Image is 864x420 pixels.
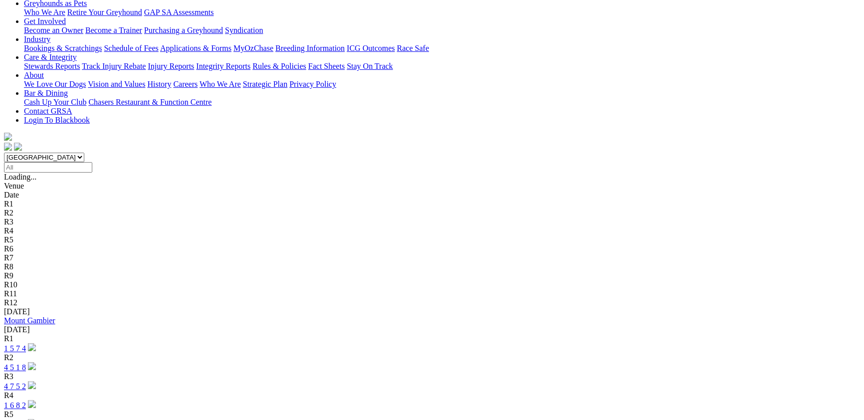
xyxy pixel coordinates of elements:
a: Become an Owner [24,26,83,34]
div: R5 [4,235,860,244]
div: [DATE] [4,307,860,316]
a: Race Safe [397,44,429,52]
a: Fact Sheets [308,62,345,70]
a: Stay On Track [347,62,393,70]
div: R12 [4,298,860,307]
a: MyOzChase [233,44,273,52]
div: R9 [4,271,860,280]
img: play-circle.svg [28,343,36,351]
a: Care & Integrity [24,53,77,61]
a: Rules & Policies [252,62,306,70]
div: Bar & Dining [24,98,860,107]
div: R10 [4,280,860,289]
div: R11 [4,289,860,298]
a: Careers [173,80,198,88]
div: R8 [4,262,860,271]
img: play-circle.svg [28,381,36,389]
div: R2 [4,353,860,362]
a: Who We Are [200,80,241,88]
div: R3 [4,217,860,226]
a: Bar & Dining [24,89,68,97]
a: Stewards Reports [24,62,80,70]
a: We Love Our Dogs [24,80,86,88]
a: Retire Your Greyhound [67,8,142,16]
a: Bookings & Scratchings [24,44,102,52]
a: Syndication [225,26,263,34]
div: Industry [24,44,860,53]
a: Purchasing a Greyhound [144,26,223,34]
a: Strategic Plan [243,80,287,88]
a: Industry [24,35,50,43]
a: 4 5 1 8 [4,363,26,372]
div: R2 [4,209,860,217]
img: play-circle.svg [28,400,36,408]
a: 1 5 7 4 [4,344,26,353]
a: GAP SA Assessments [144,8,214,16]
a: Who We Are [24,8,65,16]
a: Login To Blackbook [24,116,90,124]
a: About [24,71,44,79]
a: Contact GRSA [24,107,72,115]
a: Applications & Forms [160,44,231,52]
div: R1 [4,200,860,209]
a: 4 7 5 2 [4,382,26,391]
a: Schedule of Fees [104,44,158,52]
div: R1 [4,334,860,343]
a: Chasers Restaurant & Function Centre [88,98,212,106]
a: Become a Trainer [85,26,142,34]
a: Injury Reports [148,62,194,70]
div: R4 [4,391,860,400]
div: R7 [4,253,860,262]
div: Get Involved [24,26,860,35]
div: Date [4,191,860,200]
a: Integrity Reports [196,62,250,70]
a: Vision and Values [88,80,145,88]
a: Breeding Information [275,44,345,52]
div: [DATE] [4,325,860,334]
a: History [147,80,171,88]
img: twitter.svg [14,143,22,151]
div: R4 [4,226,860,235]
img: facebook.svg [4,143,12,151]
a: Privacy Policy [289,80,336,88]
img: logo-grsa-white.png [4,133,12,141]
a: Track Injury Rebate [82,62,146,70]
a: Get Involved [24,17,66,25]
div: About [24,80,860,89]
div: R5 [4,410,860,419]
a: Cash Up Your Club [24,98,86,106]
a: Mount Gambier [4,316,55,325]
div: Greyhounds as Pets [24,8,860,17]
div: Care & Integrity [24,62,860,71]
span: Loading... [4,173,36,181]
div: R6 [4,244,860,253]
div: Venue [4,182,860,191]
div: R3 [4,372,860,381]
a: ICG Outcomes [347,44,395,52]
a: 1 6 8 2 [4,401,26,410]
input: Select date [4,162,92,173]
img: play-circle.svg [28,362,36,370]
